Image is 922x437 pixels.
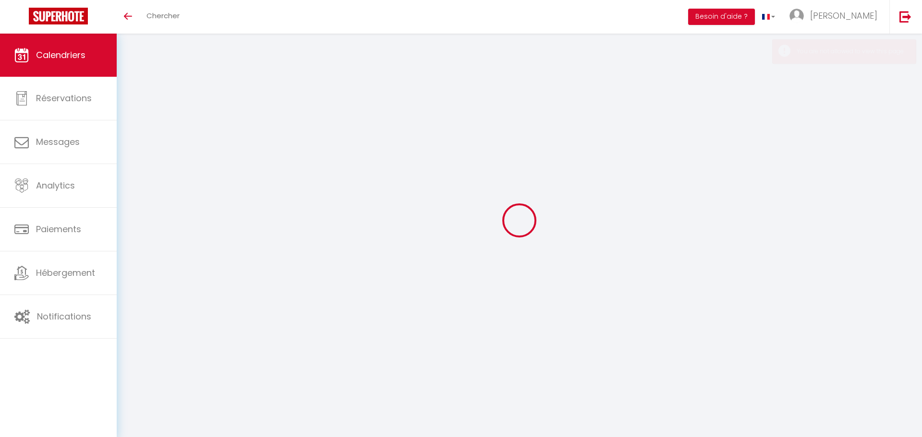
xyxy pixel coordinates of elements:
[688,9,755,25] button: Besoin d'aide ?
[36,179,75,191] span: Analytics
[810,10,877,22] span: [PERSON_NAME]
[36,223,81,235] span: Paiements
[36,136,80,148] span: Messages
[797,47,906,56] div: You are not allowed to view this page
[36,49,85,61] span: Calendriers
[899,11,911,23] img: logout
[37,310,91,322] span: Notifications
[36,92,92,104] span: Réservations
[789,9,804,23] img: ...
[29,8,88,24] img: Super Booking
[146,11,180,21] span: Chercher
[36,267,95,279] span: Hébergement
